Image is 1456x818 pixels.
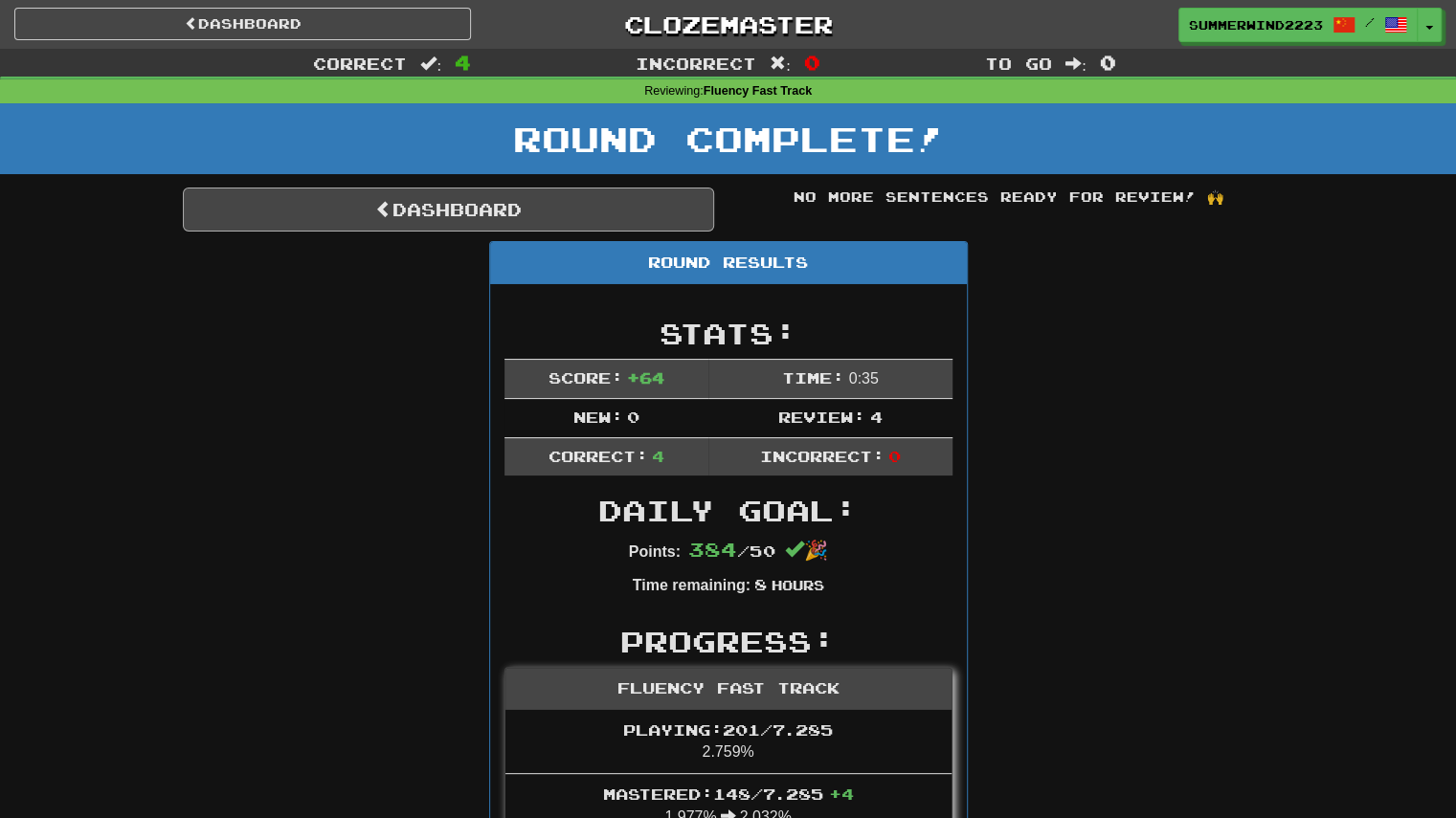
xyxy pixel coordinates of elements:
[771,577,823,593] small: Hours
[549,447,648,465] span: Correct:
[603,785,854,803] span: Mastered: 148 / 7.285
[754,575,767,593] span: 8
[1178,8,1418,42] a: SummerWind2223 /
[888,447,901,465] span: 0
[985,54,1052,73] span: To go
[849,370,879,387] span: 0 : 35
[1365,15,1375,29] span: /
[504,318,952,349] h2: Stats:
[704,84,812,98] strong: Fluency Fast Track
[627,408,639,426] span: 0
[784,540,827,561] span: 🎉
[1065,55,1086,72] span: :
[623,720,833,739] span: Playing: 201 / 7.285
[782,368,844,387] span: Time:
[1189,16,1323,33] span: SummerWind2223
[573,408,623,426] span: New:
[7,120,1449,158] h1: Round Complete!
[490,242,967,284] div: Round Results
[778,408,865,426] span: Review:
[183,188,714,232] a: Dashboard
[505,668,952,710] div: Fluency Fast Track
[652,447,664,465] span: 4
[636,54,756,73] span: Incorrect
[313,54,407,73] span: Correct
[420,55,441,72] span: :
[804,51,820,74] span: 0
[629,543,681,560] strong: Points:
[829,785,854,803] span: + 4
[500,8,956,41] a: Clozemaster
[549,368,623,387] span: Score:
[14,8,471,40] a: Dashboard
[627,368,664,387] span: + 64
[633,577,750,593] strong: Time remaining:
[760,447,885,465] span: Incorrect:
[870,408,883,426] span: 4
[1100,51,1116,74] span: 0
[455,51,471,74] span: 4
[504,495,952,526] h2: Daily Goal:
[688,538,737,561] span: 384
[770,55,791,72] span: :
[504,626,952,657] h2: Progress:
[505,710,952,775] li: 2.759%
[743,188,1274,207] div: No more sentences ready for review! 🙌
[688,542,774,560] span: / 50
